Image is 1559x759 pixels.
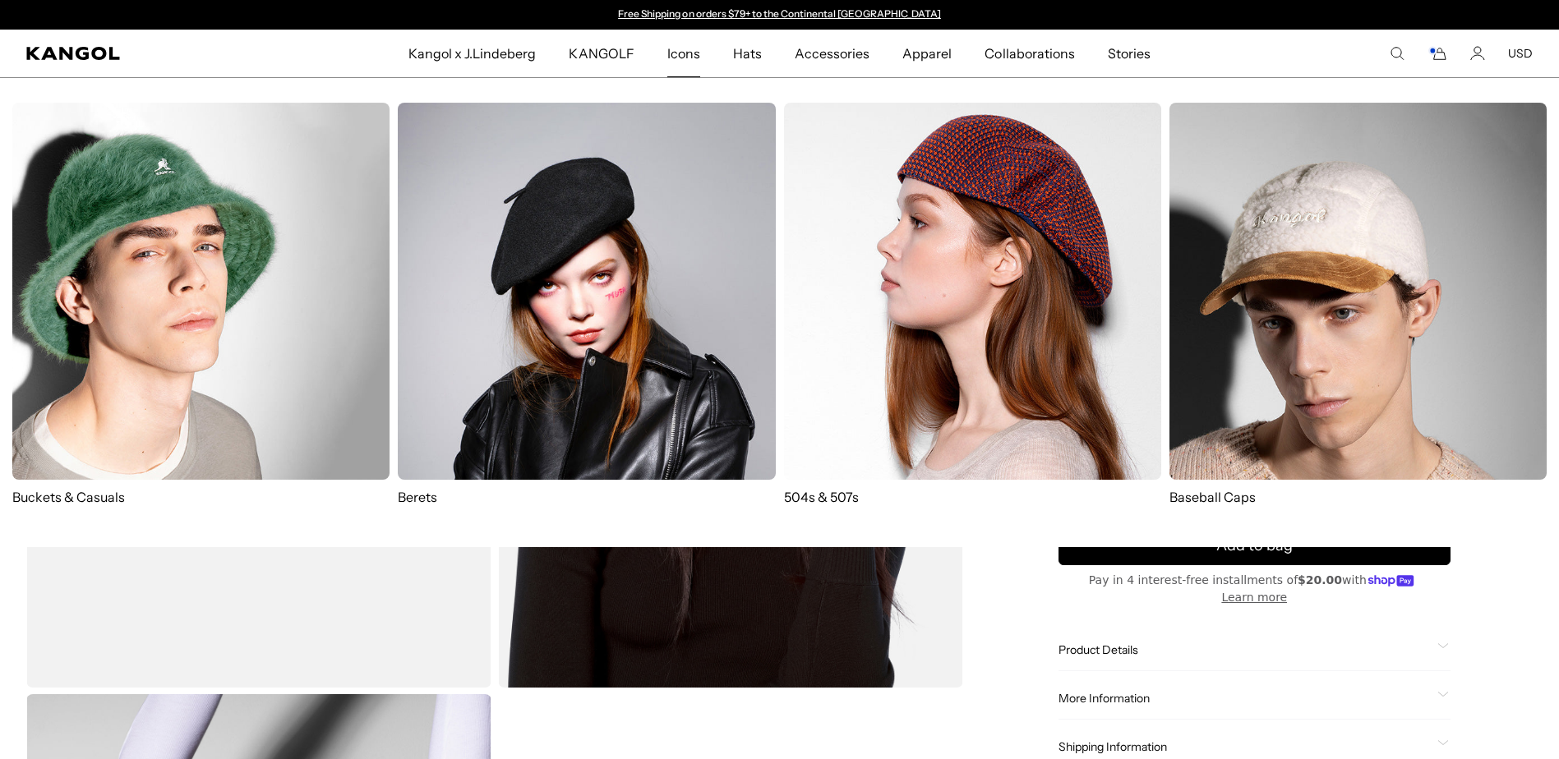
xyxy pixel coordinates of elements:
span: Shipping Information [1059,739,1431,754]
span: Stories [1108,30,1151,77]
span: Product Details [1059,642,1431,657]
a: KANGOLF [552,30,650,77]
a: Account [1470,46,1485,61]
p: Buckets & Casuals [12,488,390,506]
button: Cart [1428,46,1447,61]
p: Baseball Caps [1169,488,1547,506]
div: 1 of 2 [611,8,949,21]
span: Kangol x J.Lindeberg [408,30,537,77]
span: Hats [733,30,762,77]
a: Berets [398,103,775,506]
a: Hats [717,30,778,77]
span: Icons [667,30,700,77]
div: Announcement [611,8,949,21]
slideshow-component: Announcement bar [611,8,949,21]
a: Apparel [886,30,968,77]
a: Collaborations [968,30,1091,77]
span: KANGOLF [569,30,634,77]
p: 504s & 507s [784,488,1161,506]
span: More Information [1059,691,1431,706]
span: Apparel [902,30,952,77]
p: Berets [398,488,775,506]
a: Free Shipping on orders $79+ to the Continental [GEOGRAPHIC_DATA] [618,7,941,20]
a: Accessories [778,30,886,77]
button: USD [1508,46,1533,61]
span: Accessories [795,30,869,77]
span: Collaborations [985,30,1074,77]
a: 504s & 507s [784,103,1161,506]
a: Icons [651,30,717,77]
a: Kangol x J.Lindeberg [392,30,553,77]
summary: Search here [1390,46,1404,61]
a: Baseball Caps [1169,103,1547,522]
a: Buckets & Casuals [12,103,390,506]
a: Kangol [26,47,270,60]
a: Stories [1091,30,1167,77]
